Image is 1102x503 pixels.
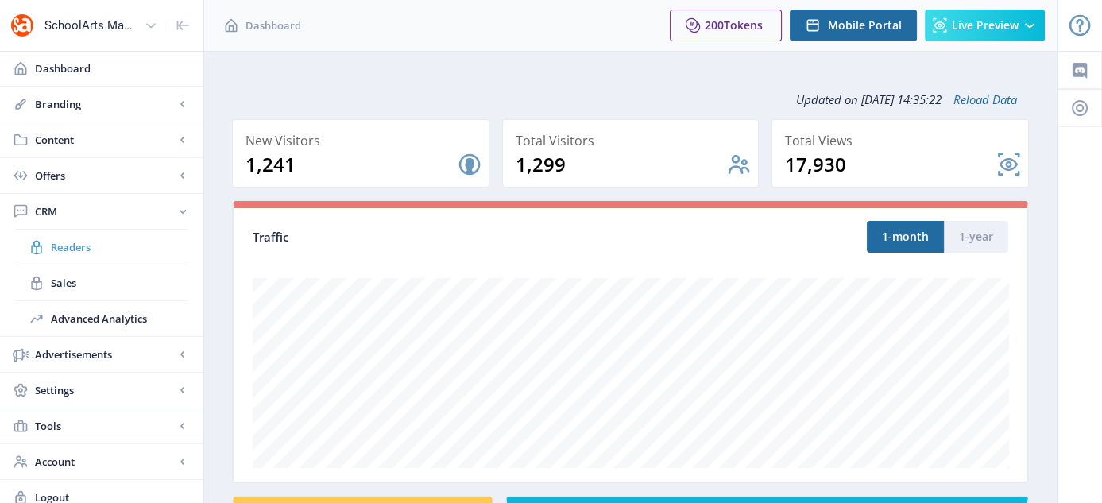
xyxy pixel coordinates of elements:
a: Advanced Analytics [16,301,188,336]
span: Branding [35,96,175,112]
div: Updated on [DATE] 14:35:22 [232,79,1029,119]
div: New Visitors [246,130,482,152]
span: Settings [35,382,175,398]
img: properties.app_icon.png [10,13,35,38]
span: Mobile Portal [828,19,902,32]
span: Sales [51,275,188,291]
div: 1,241 [246,152,457,177]
a: Reload Data [942,91,1017,107]
span: Live Preview [952,19,1019,32]
span: Tools [35,418,175,434]
div: Total Visitors [516,130,752,152]
div: Traffic [253,228,631,246]
div: 17,930 [785,152,996,177]
a: Sales [16,265,188,300]
span: Dashboard [246,17,301,33]
button: 1-year [944,221,1008,253]
span: Content [35,132,175,148]
span: Dashboard [35,60,191,76]
span: Account [35,454,175,470]
span: Advanced Analytics [51,311,188,327]
button: Mobile Portal [790,10,917,41]
a: Readers [16,230,188,265]
button: 1-month [867,221,944,253]
span: CRM [35,203,175,219]
span: Offers [35,168,175,184]
div: Total Views [785,130,1022,152]
button: 200Tokens [670,10,782,41]
button: Live Preview [925,10,1045,41]
span: Tokens [724,17,763,33]
div: SchoolArts Magazine [44,8,138,43]
div: 1,299 [516,152,727,177]
span: Readers [51,239,188,255]
span: Advertisements [35,346,175,362]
